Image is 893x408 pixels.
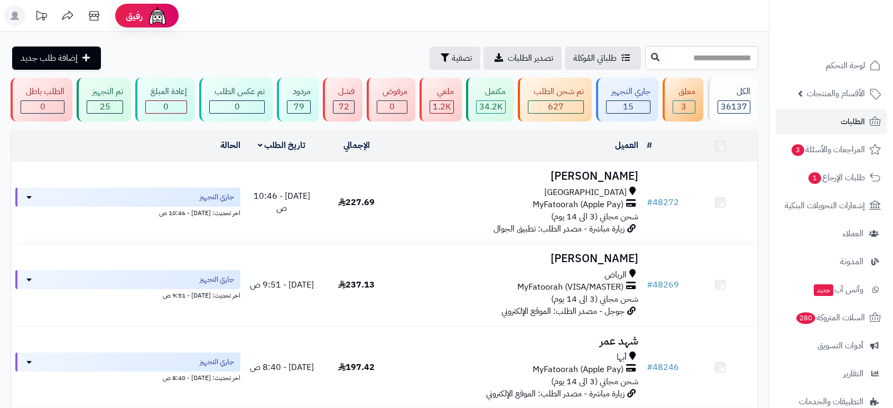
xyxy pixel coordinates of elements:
[647,279,653,291] span: #
[343,139,370,152] a: الإجمالي
[15,289,240,300] div: اخر تحديث: [DATE] - 9:51 ص
[826,58,865,73] span: لوحة التحكم
[565,47,641,70] a: طلباتي المُوكلة
[573,52,617,64] span: طلباتي المُوكلة
[647,196,653,209] span: #
[776,221,887,246] a: العملاء
[333,101,354,113] div: 72
[808,172,821,184] span: 1
[430,101,453,113] div: 1159
[321,78,365,122] a: فشل 72
[607,101,650,113] div: 15
[615,139,638,152] a: العميل
[377,86,407,98] div: مرفوض
[817,338,863,353] span: أدوات التسويق
[197,78,275,122] a: تم عكس الطلب 0
[287,101,310,113] div: 79
[477,101,505,113] div: 34157
[548,100,564,113] span: 627
[21,52,78,64] span: إضافة طلب جديد
[841,114,865,129] span: الطلبات
[145,86,187,98] div: إعادة المبلغ
[647,279,679,291] a: #48269
[21,101,64,113] div: 0
[807,86,865,101] span: الأقسام والمنتجات
[647,361,679,374] a: #48246
[294,100,304,113] span: 79
[430,47,480,70] button: تصفية
[796,312,815,324] span: 280
[776,109,887,134] a: الطلبات
[100,100,110,113] span: 25
[840,254,863,269] span: المدونة
[681,100,686,113] span: 3
[528,86,583,98] div: تم شحن الطلب
[476,86,506,98] div: مكتمل
[494,222,625,235] span: زيارة مباشرة - مصدر الطلب: تطبيق الجوال
[433,100,451,113] span: 1.2K
[661,78,705,122] a: معلق 3
[338,361,375,374] span: 197.42
[398,335,638,347] h3: شهد عمر
[594,78,661,122] a: جاري التجهيز 15
[200,192,234,202] span: جاري التجهيز
[87,101,122,113] div: 25
[673,101,694,113] div: 3
[508,52,553,64] span: تصدير الطلبات
[200,274,234,285] span: جاري التجهيز
[516,78,593,122] a: تم شحن الطلب 627
[28,5,54,29] a: تحديثات المنصة
[250,361,314,374] span: [DATE] - 8:40 ص
[398,170,638,182] h3: [PERSON_NAME]
[792,144,804,156] span: 3
[452,52,472,64] span: تصفية
[814,284,833,296] span: جديد
[338,279,375,291] span: 237.13
[398,253,638,265] h3: [PERSON_NAME]
[617,351,627,364] span: أبها
[210,101,264,113] div: 0
[486,387,625,400] span: زيارة مباشرة - مصدر الطلب: الموقع الإلكتروني
[647,139,652,152] a: #
[705,78,760,122] a: الكل36137
[606,86,650,98] div: جاري التجهيز
[209,86,265,98] div: تم عكس الطلب
[718,86,750,98] div: الكل
[146,101,187,113] div: 0
[647,196,679,209] a: #48272
[250,279,314,291] span: [DATE] - 9:51 ص
[377,101,406,113] div: 0
[12,47,101,70] a: إضافة طلب جديد
[647,361,653,374] span: #
[254,190,310,215] span: [DATE] - 10:46 ص
[776,53,887,78] a: لوحة التحكم
[258,139,306,152] a: تاريخ الطلب
[843,226,863,241] span: العملاء
[776,277,887,302] a: وآتس آبجديد
[673,86,695,98] div: معلق
[8,78,75,122] a: الطلب باطل 0
[430,86,454,98] div: ملغي
[813,282,863,297] span: وآتس آب
[776,305,887,330] a: السلات المتروكة280
[75,78,133,122] a: تم التجهيز 25
[533,199,624,211] span: MyFatoorah (Apple Pay)
[40,100,45,113] span: 0
[604,269,627,281] span: الرياض
[220,139,240,152] a: الحالة
[417,78,464,122] a: ملغي 1.2K
[528,101,583,113] div: 627
[235,100,240,113] span: 0
[551,375,638,388] span: شحن مجاني (3 الى 14 يوم)
[776,137,887,162] a: المراجعات والأسئلة3
[200,357,234,367] span: جاري التجهيز
[551,293,638,305] span: شحن مجاني (3 الى 14 يوم)
[785,198,865,213] span: إشعارات التحويلات البنكية
[776,165,887,190] a: طلبات الإرجاع1
[126,10,143,22] span: رفيق
[776,249,887,274] a: المدونة
[339,100,349,113] span: 72
[389,100,395,113] span: 0
[790,142,865,157] span: المراجعات والأسئلة
[275,78,320,122] a: مردود 79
